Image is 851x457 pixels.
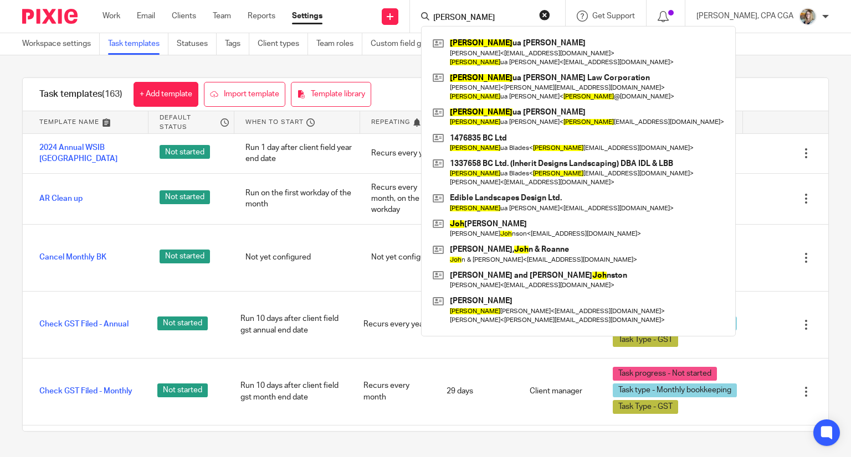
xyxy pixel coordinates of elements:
input: Search [432,13,532,23]
div: Recurs every year [352,310,435,338]
a: Client types [258,33,308,55]
a: Check GST Filed - Monthly [39,386,132,397]
span: When to start [245,117,304,127]
a: Task templates [108,33,168,55]
a: Workspace settings [22,33,100,55]
span: Task type - Monthly bookkeeping [618,385,731,396]
p: [PERSON_NAME], CPA CGA [696,11,793,22]
a: Import template [204,82,285,107]
span: Not started [157,383,208,397]
a: 2024 Annual WSIB [GEOGRAPHIC_DATA] [39,142,137,165]
span: Task Type - GST [618,334,673,345]
div: Run 1 day after client field year end date [234,134,360,173]
div: Client manager [519,377,602,405]
div: Run 10 days after client field gst annual end date [229,305,353,344]
img: Chrissy%20McGale%20Bio%20Pic%201.jpg [799,8,817,25]
span: Task Type - GST [618,401,673,412]
a: Template library [291,82,371,107]
button: Clear [539,9,550,20]
a: AR Clean up [39,193,83,204]
img: Pixie [22,9,78,24]
span: Not started [160,250,210,263]
a: Email [137,11,155,22]
div: Recurs every month, on the first workday [360,174,445,224]
div: Run 10 days after client field gst month end date [229,372,353,411]
span: Not started [160,190,210,204]
span: Not started [157,316,208,330]
a: Work [102,11,120,22]
span: Get Support [592,12,635,20]
div: Not yet configured [360,243,445,271]
div: Run on the first workday of the month [234,179,360,219]
a: Tags [225,33,249,55]
span: Task progress - Not started [618,368,711,379]
span: Template name [39,117,99,127]
div: Recurs every month [352,372,435,411]
a: Statuses [177,33,217,55]
h1: Task templates [39,89,122,100]
a: Custom field groups [371,33,450,55]
a: Clients [172,11,196,22]
span: (163) [102,90,122,98]
span: Repeating [371,117,410,127]
div: 29 days [435,377,519,405]
a: Check GST Filed - Annual [39,319,129,330]
div: Not yet configured [234,243,360,271]
span: Not started [160,145,210,159]
a: Settings [292,11,322,22]
a: Reports [248,11,275,22]
span: Default status [160,113,217,132]
a: + Add template [134,82,198,107]
a: Team roles [316,33,362,55]
a: Team [213,11,231,22]
div: Recurs every year [360,139,445,167]
a: Cancel Monthly BK [39,252,106,263]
